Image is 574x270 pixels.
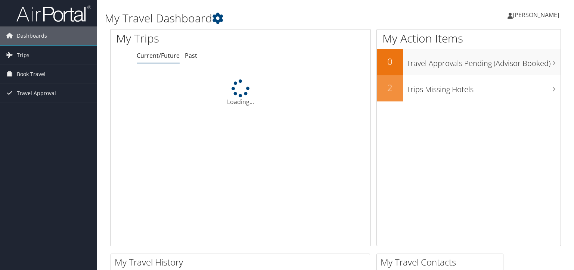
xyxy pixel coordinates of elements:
span: Book Travel [17,65,46,84]
div: Loading... [111,79,370,106]
h1: My Trips [116,31,257,46]
h3: Trips Missing Hotels [407,81,561,95]
a: Past [185,51,197,60]
a: 2Trips Missing Hotels [377,75,561,101]
h1: My Travel Dashboard [105,10,413,26]
a: [PERSON_NAME] [508,4,567,26]
span: [PERSON_NAME] [513,11,559,19]
a: 0Travel Approvals Pending (Advisor Booked) [377,49,561,75]
h2: 2 [377,81,403,94]
h2: My Travel Contacts [381,256,503,269]
h3: Travel Approvals Pending (Advisor Booked) [407,54,561,69]
h1: My Action Items [377,31,561,46]
h2: 0 [377,55,403,68]
span: Dashboards [17,26,47,45]
img: airportal-logo.png [16,5,91,22]
span: Trips [17,46,30,65]
a: Current/Future [137,51,180,60]
span: Travel Approval [17,84,56,103]
h2: My Travel History [115,256,370,269]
